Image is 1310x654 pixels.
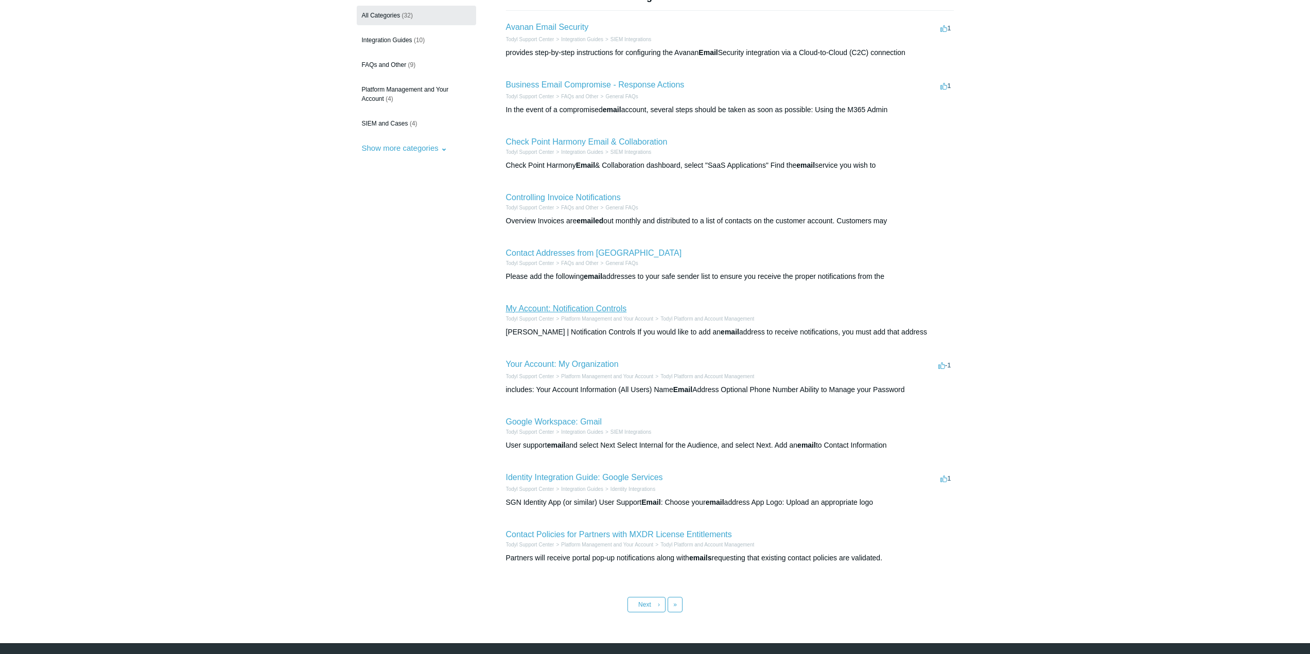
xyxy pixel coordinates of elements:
div: User support and select Next Select Internal for the Audience, and select Next. Add an to Contact... [506,440,954,451]
a: Todyl Platform and Account Management [660,316,754,322]
a: Todyl Support Center [506,149,554,155]
div: Please add the following addresses to your safe sender list to ensure you receive the proper noti... [506,271,954,282]
span: 1 [940,24,951,32]
a: Platform Management and Your Account [561,374,653,379]
li: SIEM Integrations [603,428,651,436]
span: (32) [402,12,413,19]
em: Email [673,385,692,394]
em: Email [576,161,595,169]
span: Next [638,601,651,608]
a: Your Account: My Organization [506,360,619,368]
a: Identity Integration Guide: Google Services [506,473,663,482]
div: Overview Invoices are out monthly and distributed to a list of contacts on the customer account. ... [506,216,954,226]
li: Todyl Support Center [506,428,554,436]
span: -1 [938,361,951,369]
a: Controlling Invoice Notifications [506,193,621,202]
a: Platform Management and Your Account [561,316,653,322]
a: Todyl Support Center [506,205,554,210]
a: Todyl Support Center [506,542,554,547]
div: Partners will receive portal pop-up notifications along with requesting that existing contact pol... [506,553,954,563]
li: Integration Guides [554,36,603,43]
a: All Categories (32) [357,6,476,25]
a: Todyl Platform and Account Management [660,374,754,379]
li: Todyl Support Center [506,93,554,100]
a: FAQs and Other [561,205,598,210]
div: SGN Identity App (or similar) User Support : Choose your address App Logo: Upload an appropriate ... [506,497,954,508]
span: SIEM and Cases [362,120,408,127]
li: General FAQs [599,93,638,100]
em: email [706,498,724,506]
a: Integration Guides [561,429,603,435]
em: email [797,441,816,449]
a: General FAQs [605,260,638,266]
em: emailed [577,217,603,225]
li: Identity Integrations [603,485,655,493]
a: SIEM Integrations [610,429,651,435]
a: Integration Guides [561,149,603,155]
li: FAQs and Other [554,259,598,267]
a: Todyl Support Center [506,94,554,99]
li: Integration Guides [554,148,603,156]
li: Todyl Support Center [506,36,554,43]
a: Todyl Support Center [506,429,554,435]
em: email [796,161,815,169]
li: Todyl Platform and Account Management [653,373,754,380]
li: Integration Guides [554,485,603,493]
span: (9) [408,61,416,68]
a: Contact Addresses from [GEOGRAPHIC_DATA] [506,249,682,257]
a: SIEM Integrations [610,149,651,155]
em: email [584,272,602,280]
a: Integration Guides [561,486,603,492]
em: Email [698,48,718,57]
a: Todyl Platform and Account Management [660,542,754,547]
span: 1 [940,82,951,90]
button: Show more categories [357,138,452,157]
li: Todyl Support Center [506,259,554,267]
li: FAQs and Other [554,204,598,211]
li: SIEM Integrations [603,148,651,156]
a: Todyl Support Center [506,260,554,266]
a: Business Email Compromise - Response Actions [506,80,685,89]
em: email [721,328,739,336]
a: FAQs and Other [561,260,598,266]
a: Integration Guides (10) [357,30,476,50]
a: FAQs and Other (9) [357,55,476,75]
a: Google Workspace: Gmail [506,417,602,426]
span: FAQs and Other [362,61,407,68]
a: FAQs and Other [561,94,598,99]
li: Todyl Support Center [506,541,554,549]
a: Todyl Support Center [506,374,554,379]
a: Todyl Support Center [506,316,554,322]
a: SIEM and Cases (4) [357,114,476,133]
a: Check Point Harmony Email & Collaboration [506,137,668,146]
a: SIEM Integrations [610,37,651,42]
span: (10) [414,37,425,44]
li: Platform Management and Your Account [554,373,653,380]
a: Todyl Support Center [506,37,554,42]
li: Integration Guides [554,428,603,436]
li: Todyl Support Center [506,204,554,211]
a: Contact Policies for Partners with MXDR License Entitlements [506,530,732,539]
span: Integration Guides [362,37,412,44]
li: General FAQs [599,259,638,267]
a: Next [627,597,666,612]
div: [PERSON_NAME] | Notification Controls If you would like to add an address to receive notification... [506,327,954,338]
li: Todyl Support Center [506,315,554,323]
a: General FAQs [605,205,638,210]
span: (4) [410,120,417,127]
span: » [673,601,677,608]
span: 1 [940,474,951,482]
li: Todyl Platform and Account Management [653,315,754,323]
a: Platform Management and Your Account (4) [357,80,476,109]
div: In the event of a compromised account, several steps should be taken as soon as possible: Using t... [506,104,954,115]
div: provides step-by-step instructions for configuring the Avanan Security integration via a Cloud-to... [506,47,954,58]
li: FAQs and Other [554,93,598,100]
span: Platform Management and Your Account [362,86,449,102]
li: General FAQs [599,204,638,211]
a: Avanan Email Security [506,23,589,31]
em: email [603,105,621,114]
span: All Categories [362,12,400,19]
a: Integration Guides [561,37,603,42]
a: Todyl Support Center [506,486,554,492]
li: Todyl Support Center [506,485,554,493]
